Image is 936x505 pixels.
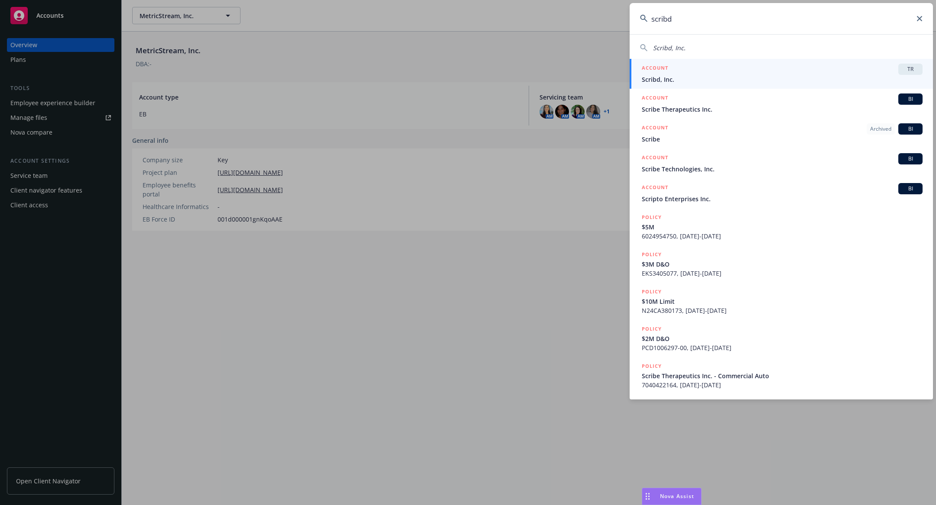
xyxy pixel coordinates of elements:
[642,183,668,193] h5: ACCOUNT
[642,306,923,315] span: N24CA380173, [DATE]-[DATE]
[902,65,919,73] span: TR
[642,222,923,232] span: $5M
[630,59,933,89] a: ACCOUNTTRScribd, Inc.
[642,213,662,222] h5: POLICY
[630,208,933,245] a: POLICY$5M6024954750, [DATE]-[DATE]
[642,488,702,505] button: Nova Assist
[642,362,662,370] h5: POLICY
[642,153,668,164] h5: ACCOUNT
[630,283,933,320] a: POLICY$10M LimitN24CA380173, [DATE]-[DATE]
[642,164,923,174] span: Scribe Technologies, Inc.
[630,3,933,34] input: Search...
[630,320,933,357] a: POLICY$2M D&OPCD1006297-00, [DATE]-[DATE]
[642,334,923,343] span: $2M D&O
[642,260,923,269] span: $3M D&O
[642,297,923,306] span: $10M Limit
[653,44,686,52] span: Scribd, Inc.
[902,95,919,103] span: BI
[642,269,923,278] span: EKS3405077, [DATE]-[DATE]
[642,380,923,389] span: 7040422164, [DATE]-[DATE]
[630,89,933,119] a: ACCOUNTBIScribe Therapeutics Inc.
[642,488,653,505] div: Drag to move
[642,325,662,333] h5: POLICY
[642,371,923,380] span: Scribe Therapeutics Inc. - Commercial Auto
[870,125,891,133] span: Archived
[902,125,919,133] span: BI
[642,75,923,84] span: Scribd, Inc.
[642,232,923,241] span: 6024954750, [DATE]-[DATE]
[642,135,923,144] span: Scribe
[630,178,933,208] a: ACCOUNTBIScripto Enterprises Inc.
[630,148,933,178] a: ACCOUNTBIScribe Technologies, Inc.
[642,287,662,296] h5: POLICY
[902,185,919,193] span: BI
[630,119,933,148] a: ACCOUNTArchivedBIScribe
[642,123,668,134] h5: ACCOUNT
[630,357,933,394] a: POLICYScribe Therapeutics Inc. - Commercial Auto7040422164, [DATE]-[DATE]
[660,492,694,500] span: Nova Assist
[642,250,662,259] h5: POLICY
[902,155,919,163] span: BI
[642,343,923,352] span: PCD1006297-00, [DATE]-[DATE]
[642,93,668,104] h5: ACCOUNT
[630,245,933,283] a: POLICY$3M D&OEKS3405077, [DATE]-[DATE]
[642,64,668,74] h5: ACCOUNT
[642,194,923,203] span: Scripto Enterprises Inc.
[642,105,923,114] span: Scribe Therapeutics Inc.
